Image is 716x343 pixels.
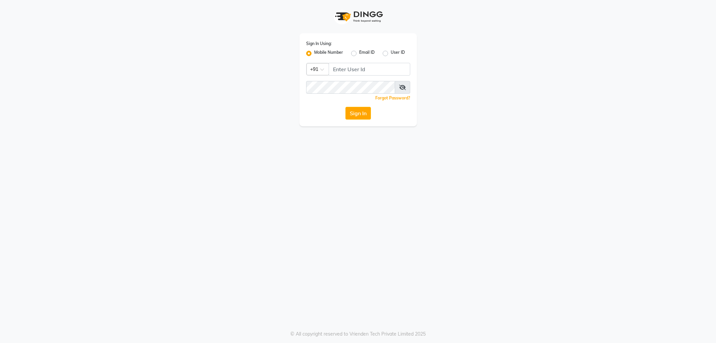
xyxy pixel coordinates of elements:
a: Forgot Password? [375,95,410,100]
label: User ID [391,49,405,57]
label: Mobile Number [314,49,343,57]
input: Username [306,81,395,94]
label: Sign In Using: [306,41,332,47]
img: logo1.svg [331,7,385,27]
input: Username [329,63,410,76]
label: Email ID [359,49,375,57]
button: Sign In [345,107,371,120]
